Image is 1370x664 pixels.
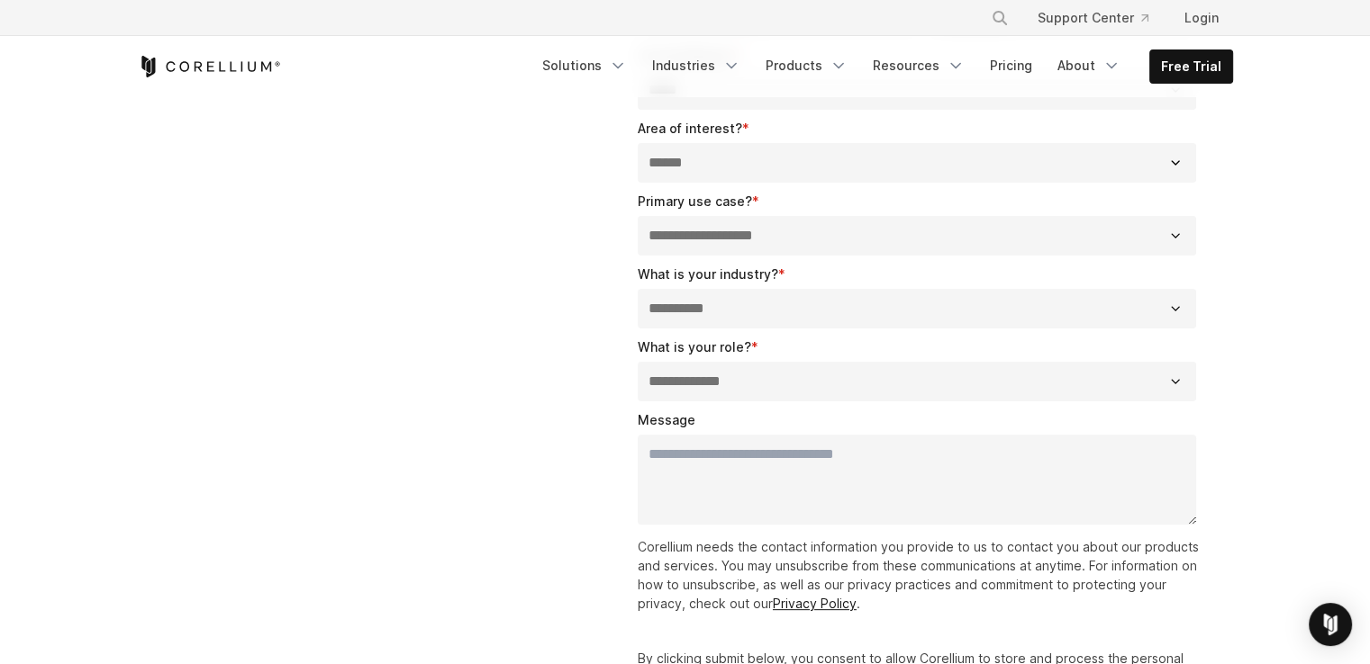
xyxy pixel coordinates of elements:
[1150,50,1232,83] a: Free Trial
[755,49,858,82] a: Products
[984,2,1016,34] button: Search
[862,49,975,82] a: Resources
[638,412,695,427] span: Message
[638,121,742,136] span: Area of interest?
[641,49,751,82] a: Industries
[1170,2,1233,34] a: Login
[638,537,1204,613] p: Corellium needs the contact information you provide to us to contact you about our products and s...
[969,2,1233,34] div: Navigation Menu
[1047,49,1131,82] a: About
[1309,603,1352,646] div: Open Intercom Messenger
[638,193,752,209] span: Primary use case?
[773,596,857,611] a: Privacy Policy
[138,56,281,77] a: Corellium Home
[1023,2,1163,34] a: Support Center
[531,49,638,82] a: Solutions
[638,339,751,354] span: What is your role?
[638,266,778,282] span: What is your industry?
[531,49,1233,84] div: Navigation Menu
[979,49,1043,82] a: Pricing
